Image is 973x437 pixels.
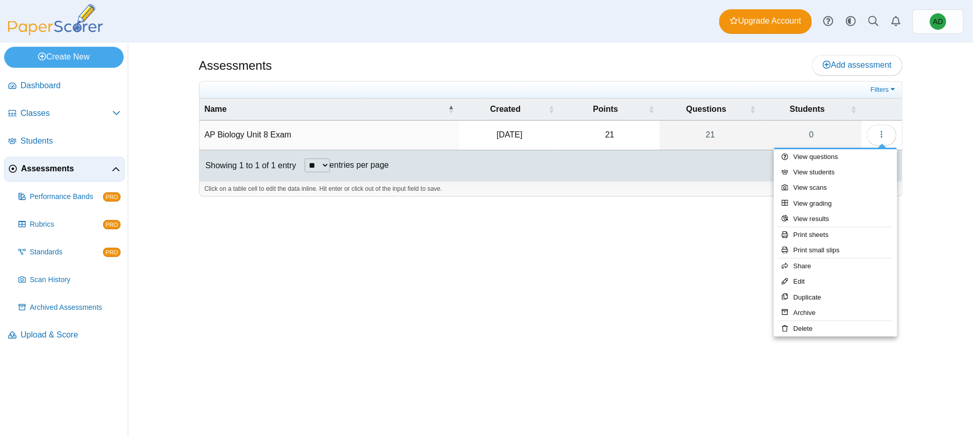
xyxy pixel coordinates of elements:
[930,13,946,30] span: Anna DiCenso
[199,57,272,74] h1: Assessments
[30,220,103,230] span: Rubrics
[4,47,124,67] a: Create New
[766,104,849,115] span: Students
[885,10,907,33] a: Alerts
[205,104,446,115] span: Name
[21,108,112,119] span: Classes
[14,212,125,237] a: Rubrics PRO
[21,135,121,147] span: Students
[850,104,857,114] span: Students : Activate to sort
[4,4,107,35] img: PaperScorer
[21,80,121,91] span: Dashboard
[103,220,121,229] span: PRO
[868,85,900,95] a: Filters
[774,180,897,195] a: View scans
[14,240,125,265] a: Standards PRO
[30,275,121,285] span: Scan History
[774,243,897,258] a: Print small slips
[448,104,454,114] span: Name : Activate to invert sorting
[774,165,897,180] a: View students
[812,55,902,75] a: Add assessment
[4,74,125,98] a: Dashboard
[497,130,522,139] time: Sep 15, 2025 at 7:19 AM
[750,104,756,114] span: Questions : Activate to sort
[774,196,897,211] a: View grading
[200,181,902,196] div: Click on a table cell to edit the data inline. Hit enter or click out of the input field to save.
[200,121,460,150] td: AP Biology Unit 8 Exam
[933,18,943,25] span: Anna DiCenso
[548,104,554,114] span: Created : Activate to sort
[774,305,897,321] a: Archive
[103,248,121,257] span: PRO
[665,104,748,115] span: Questions
[30,192,103,202] span: Performance Bands
[719,9,812,34] a: Upgrade Account
[4,323,125,348] a: Upload & Score
[774,211,897,227] a: View results
[912,9,964,34] a: Anna DiCenso
[560,121,660,150] td: 21
[761,121,862,149] a: 0
[565,104,646,115] span: Points
[774,259,897,274] a: Share
[465,104,547,115] span: Created
[4,102,125,126] a: Classes
[730,15,801,27] span: Upgrade Account
[774,274,897,289] a: Edit
[14,185,125,209] a: Performance Bands PRO
[103,192,121,202] span: PRO
[21,329,121,341] span: Upload & Score
[4,28,107,37] a: PaperScorer
[30,247,103,257] span: Standards
[14,295,125,320] a: Archived Assessments
[774,290,897,305] a: Duplicate
[823,61,891,69] span: Add assessment
[774,227,897,243] a: Print sheets
[14,268,125,292] a: Scan History
[774,321,897,336] a: Delete
[774,149,897,165] a: View questions
[30,303,121,313] span: Archived Assessments
[330,161,389,169] label: entries per page
[4,157,125,182] a: Assessments
[660,121,761,149] a: 21
[4,129,125,154] a: Students
[648,104,654,114] span: Points : Activate to sort
[200,150,296,181] div: Showing 1 to 1 of 1 entry
[21,163,112,174] span: Assessments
